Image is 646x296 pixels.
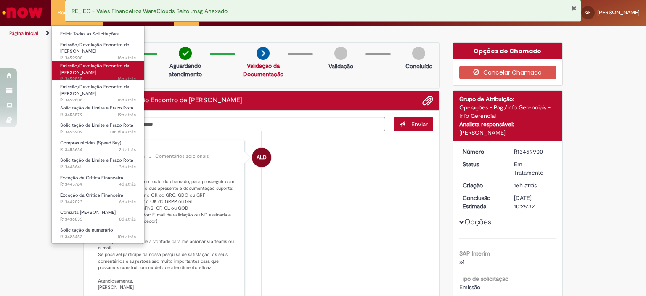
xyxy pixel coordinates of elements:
[119,147,136,153] time: 27/08/2025 16:38:30
[58,8,87,17] span: Requisições
[52,173,144,189] a: Aberto R13445764 : Exceção da Crítica Financeira
[60,147,136,153] span: R13453634
[60,181,136,188] span: R13445764
[571,5,577,11] button: Fechar Notificação
[117,234,136,240] time: 19/08/2025 12:55:50
[60,122,133,128] span: Solicitação de Limite e Prazo Rota
[119,199,136,205] span: 6d atrás
[110,129,136,135] time: 28/08/2025 08:54:43
[514,147,553,156] div: R13459900
[52,29,144,39] a: Exibir Todas as Solicitações
[119,164,136,170] span: 3d atrás
[459,283,480,291] span: Emissão
[117,112,136,118] span: 19h atrás
[60,112,136,118] span: R13458879
[51,25,145,244] ul: Requisições
[60,129,136,136] span: R13455909
[60,157,133,163] span: Solicitação de Limite e Prazo Rota
[459,95,556,103] div: Grupo de Atribuição:
[60,84,129,97] span: Emissão/Devolução Encontro de [PERSON_NAME]
[119,181,136,187] time: 25/08/2025 17:17:25
[52,61,144,80] a: Aberto R13459858 : Emissão/Devolução Encontro de Contas Fornecedor
[60,209,116,216] span: Consulta [PERSON_NAME]
[60,105,133,111] span: Solicitação de Limite e Prazo Rota
[60,164,136,171] span: R13448641
[165,61,206,78] p: Aguardando atendimento
[52,226,144,241] a: Aberto R13428453 : Solicitação de numerário
[456,147,508,156] dt: Número
[60,192,123,198] span: Exceção da Crítica Financeira
[110,129,136,135] span: um dia atrás
[60,175,123,181] span: Exceção da Crítica Financeira
[60,97,136,104] span: R13459808
[328,62,353,70] p: Validação
[585,10,590,15] span: GF
[514,194,553,211] div: [DATE] 10:26:32
[117,97,136,103] time: 28/08/2025 18:17:21
[394,117,433,131] button: Enviar
[71,7,228,15] span: RE_ EC - Vales Financeiros WareClouds Salto .msg Anexado
[412,47,425,60] img: img-circle-grey.png
[117,76,136,82] time: 28/08/2025 18:39:44
[459,275,508,283] b: Tipo de solicitação
[117,76,136,82] span: 16h atrás
[117,55,136,61] span: 16h atrás
[119,199,136,205] time: 23/08/2025 14:10:15
[117,234,136,240] span: 10d atrás
[119,164,136,170] time: 26/08/2025 14:27:12
[257,147,267,168] span: ALD
[422,95,433,106] button: Adicionar anexos
[117,97,136,103] span: 16h atrás
[98,147,238,152] div: [PERSON_NAME]
[52,104,144,119] a: Aberto R13458879 : Solicitação de Limite e Prazo Rota
[119,181,136,187] span: 4d atrás
[514,181,537,189] time: 28/08/2025 18:53:11
[119,216,136,222] time: 21/08/2025 15:03:09
[60,227,113,233] span: Solicitação de numerário
[459,66,556,79] button: Cancelar Chamado
[6,26,424,41] ul: Trilhas de página
[9,30,38,37] a: Página inicial
[179,47,192,60] img: check-circle-green.png
[597,9,640,16] span: [PERSON_NAME]
[453,43,563,59] div: Opções do Chamado
[119,147,136,153] span: 2d atrás
[60,76,136,83] span: R13459858
[252,148,271,167] div: Andressa Luiza Da Silva
[98,165,238,291] p: Prezado, tudo bem?! Conforme informado no rosto do chamado, para prosseguir com a tratativa é nec...
[52,83,144,101] a: Aberto R13459808 : Emissão/Devolução Encontro de Contas Fornecedor
[514,181,553,189] div: 28/08/2025 18:53:11
[52,156,144,171] a: Aberto R13448641 : Solicitação de Limite e Prazo Rota
[411,120,428,128] span: Enviar
[459,120,556,128] div: Analista responsável:
[405,62,432,70] p: Concluído
[60,216,136,223] span: R13436833
[459,128,556,137] div: [PERSON_NAME]
[52,208,144,224] a: Aberto R13436833 : Consulta Serasa
[514,160,553,177] div: Em Tratamento
[456,194,508,211] dt: Conclusão Estimada
[117,55,136,61] time: 28/08/2025 18:53:14
[1,4,44,21] img: ServiceNow
[119,216,136,222] span: 8d atrás
[243,62,283,78] a: Validação da Documentação
[52,139,144,154] a: Aberto R13453634 : Compras rápidas (Speed Buy)
[90,97,242,104] h2: Emissão/Devolução Encontro de Contas Fornecedor Histórico de tíquete
[60,199,136,205] span: R13442023
[257,47,270,60] img: arrow-next.png
[90,117,385,131] textarea: Digite sua mensagem aqui...
[514,181,537,189] span: 16h atrás
[60,234,136,240] span: R13428453
[60,63,129,76] span: Emissão/Devolução Encontro de [PERSON_NAME]
[117,112,136,118] time: 28/08/2025 15:54:46
[459,103,556,120] div: Operações - Pag./Info Gerenciais - Info Gerencial
[60,140,121,146] span: Compras rápidas (Speed Buy)
[52,191,144,206] a: Aberto R13442023 : Exceção da Crítica Financeira
[456,160,508,168] dt: Status
[334,47,347,60] img: img-circle-grey.png
[459,250,490,257] b: SAP Interim
[155,153,209,160] small: Comentários adicionais
[456,181,508,189] dt: Criação
[60,55,136,61] span: R13459900
[60,42,129,55] span: Emissão/Devolução Encontro de [PERSON_NAME]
